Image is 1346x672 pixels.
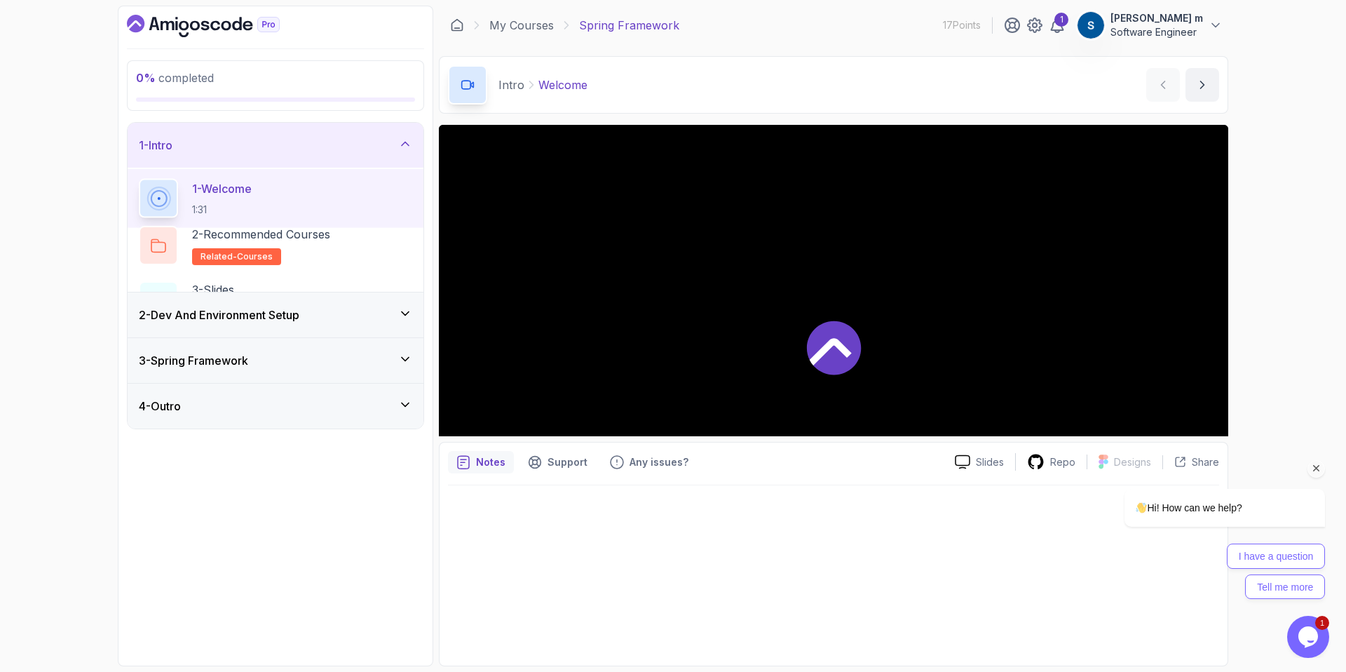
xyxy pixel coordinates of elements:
[944,455,1015,469] a: Slides
[1110,11,1203,25] p: [PERSON_NAME] m
[128,123,423,168] button: 1-Intro
[1078,12,1104,39] img: user profile image
[630,455,688,469] p: Any issues?
[448,451,514,473] button: notes button
[1050,455,1075,469] p: Repo
[1080,317,1332,609] iframe: chat widget
[136,71,156,85] span: 0 %
[976,455,1004,469] p: Slides
[476,455,505,469] p: Notes
[1287,616,1332,658] iframe: chat widget
[192,226,330,243] p: 2 - Recommended Courses
[538,76,587,93] p: Welcome
[1049,17,1066,34] a: 1
[519,451,596,473] button: Support button
[139,307,299,323] h3: 2 - Dev And Environment Setup
[139,281,412,321] button: 3-Slides
[200,251,273,262] span: related-courses
[139,137,172,154] h3: 1 - Intro
[192,203,252,217] p: 1:31
[579,17,679,34] p: Spring Framework
[601,451,697,473] button: Feedback button
[128,384,423,429] button: 4-Outro
[1110,25,1203,39] p: Software Engineer
[943,18,981,32] p: 17 Points
[136,71,214,85] span: completed
[139,398,181,415] h3: 4 - Outro
[192,180,252,197] p: 1 - Welcome
[1185,68,1219,102] button: next content
[139,179,412,218] button: 1-Welcome1:31
[450,18,464,32] a: Dashboard
[489,17,554,34] a: My Courses
[1054,13,1068,27] div: 1
[139,352,248,369] h3: 3 - Spring Framework
[139,226,412,265] button: 2-Recommended Coursesrelated-courses
[1146,68,1180,102] button: previous content
[128,293,423,337] button: 2-Dev And Environment Setup
[1016,453,1087,471] a: Repo
[128,338,423,383] button: 3-Spring Framework
[127,15,312,37] a: Dashboard
[548,455,587,469] p: Support
[192,281,234,298] p: 3 - Slides
[1077,11,1223,39] button: user profile image[PERSON_NAME] mSoftware Engineer
[498,76,524,93] p: Intro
